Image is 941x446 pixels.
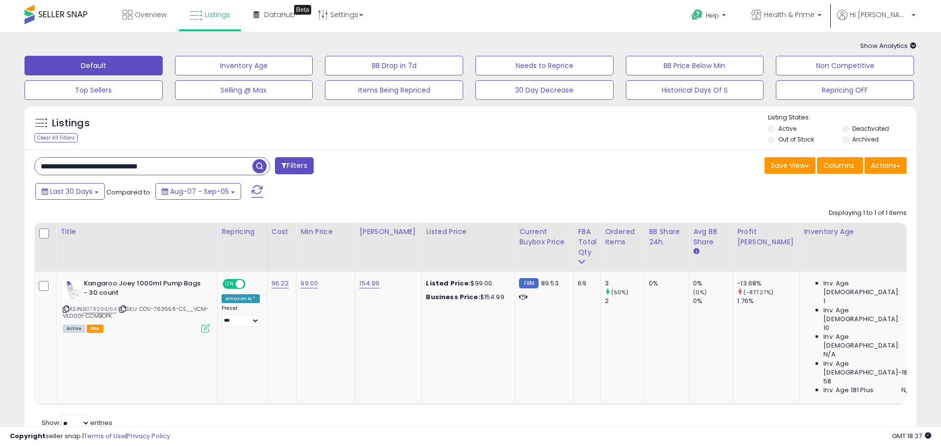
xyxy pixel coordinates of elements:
span: Listings [205,10,230,20]
div: $99.00 [426,279,507,288]
a: Terms of Use [84,431,125,441]
div: 0% [693,279,733,288]
span: 58 [823,377,831,386]
button: Actions [865,157,907,174]
small: Avg BB Share. [693,247,699,256]
span: DataHub [264,10,295,20]
a: B07RS94J64 [83,305,117,313]
span: Show: entries [42,418,112,427]
span: FBA [87,325,103,333]
button: Needs to Reprice [475,56,614,75]
span: 89.53 [541,279,559,288]
div: Min Price [300,227,351,237]
div: Displaying 1 to 1 of 1 items [829,209,907,218]
span: Inv. Age [DEMOGRAPHIC_DATA]: [823,279,913,297]
div: Profit [PERSON_NAME] [737,227,795,247]
div: [PERSON_NAME] [359,227,418,237]
div: Current Buybox Price [519,227,570,247]
div: 3 [605,279,644,288]
div: $154.99 [426,293,507,302]
b: Business Price: [426,292,480,302]
button: Aug-07 - Sep-05 [155,183,241,200]
div: Ordered Items [605,227,641,247]
span: Columns [823,161,854,170]
button: BB Price Below Min [626,56,764,75]
small: FBM [519,278,538,288]
span: | SKU: COV-763656-CS__VCM-VED001-COMBOPK [63,305,209,320]
button: Filters [275,157,313,174]
div: seller snap | | [10,432,170,441]
span: N/A [823,350,835,359]
button: Selling @ Max [175,80,313,100]
label: Archived [852,135,879,143]
div: Cost [272,227,293,237]
span: Aug-07 - Sep-05 [170,187,229,196]
div: 2 [605,297,644,305]
a: 99.00 [300,279,318,288]
a: Hi [PERSON_NAME] [837,10,916,32]
div: 0% [693,297,733,305]
span: 10 [823,324,829,332]
button: Default [25,56,163,75]
button: Repricing OFF [776,80,914,100]
span: 1 [823,297,825,305]
button: Last 30 Days [35,183,105,200]
button: Items Being Repriced [325,80,463,100]
a: Privacy Policy [127,431,170,441]
span: ON [223,280,236,288]
h5: Listings [52,117,90,130]
div: -13.68% [737,279,799,288]
span: All listings currently available for purchase on Amazon [63,325,85,333]
span: Hi [PERSON_NAME] [850,10,909,20]
span: Inv. Age [DEMOGRAPHIC_DATA]-180: [823,359,913,377]
span: Compared to: [106,188,151,197]
a: Help [684,1,736,32]
div: Preset: [222,305,260,327]
strong: Copyright [10,431,46,441]
div: Avg BB Share [693,227,729,247]
span: Overview [135,10,167,20]
span: 2025-10-6 18:37 GMT [892,431,931,441]
div: ASIN: [63,279,210,331]
span: OFF [244,280,260,288]
div: BB Share 24h. [649,227,685,247]
span: Inv. Age [DEMOGRAPHIC_DATA]: [823,332,913,350]
button: Non Competitive [776,56,914,75]
button: Top Sellers [25,80,163,100]
div: Inventory Age [804,227,916,237]
span: Help [706,11,719,20]
span: N/A [901,386,913,395]
button: Save View [765,157,816,174]
div: FBA Total Qty [578,227,596,258]
button: 30 Day Decrease [475,80,614,100]
span: Health & Prime [764,10,815,20]
div: 0% [649,279,681,288]
button: Inventory Age [175,56,313,75]
div: Tooltip anchor [294,5,311,15]
p: Listing States: [768,113,916,122]
div: Title [60,227,213,237]
span: Show Analytics [860,41,916,50]
i: Get Help [691,9,703,21]
span: Inv. Age 181 Plus: [823,386,875,395]
span: Inv. Age [DEMOGRAPHIC_DATA]: [823,306,913,324]
label: Active [778,124,796,133]
div: 1.76% [737,297,799,305]
div: Clear All Filters [34,133,78,142]
b: Listed Price: [426,279,470,288]
a: 96.22 [272,279,289,288]
div: 69 [578,279,593,288]
a: 154.99 [359,279,379,288]
span: Last 30 Days [50,187,93,196]
label: Deactivated [852,124,889,133]
img: 31oBWWsUpML._SL40_.jpg [63,279,81,299]
b: Kangaroo Joey 1000ml Pump Bags - 30 count [84,279,203,300]
button: Historical Days Of S [626,80,764,100]
small: (50%) [611,288,628,296]
div: Amazon AI * [222,294,260,303]
button: BB Drop in 7d [325,56,463,75]
button: Columns [817,157,863,174]
small: (0%) [693,288,707,296]
div: Listed Price [426,227,511,237]
div: Repricing [222,227,263,237]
